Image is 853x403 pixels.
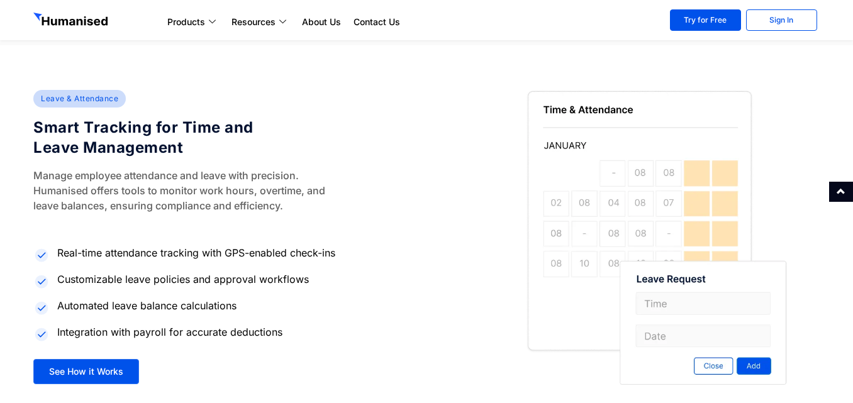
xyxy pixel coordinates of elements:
a: See How it Works [33,359,139,384]
a: Resources [225,14,296,30]
span: See How it Works [49,367,123,376]
h4: Smart Tracking for Time and Leave Management [33,118,294,158]
a: About Us [296,14,347,30]
a: Try for Free [670,9,741,31]
a: Products [161,14,225,30]
span: Customizable leave policies and approval workflows [54,272,309,287]
span: Leave & Attendance [41,94,118,103]
img: GetHumanised Logo [33,13,110,29]
span: Automated leave balance calculations [54,298,237,313]
p: Manage employee attendance and leave with precision. Humanised offers tools to monitor work hours... [33,168,340,213]
a: Sign In [746,9,817,31]
span: Real-time attendance tracking with GPS-enabled check-ins [54,245,335,260]
span: Integration with payroll for accurate deductions [54,324,282,340]
a: Contact Us [347,14,406,30]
